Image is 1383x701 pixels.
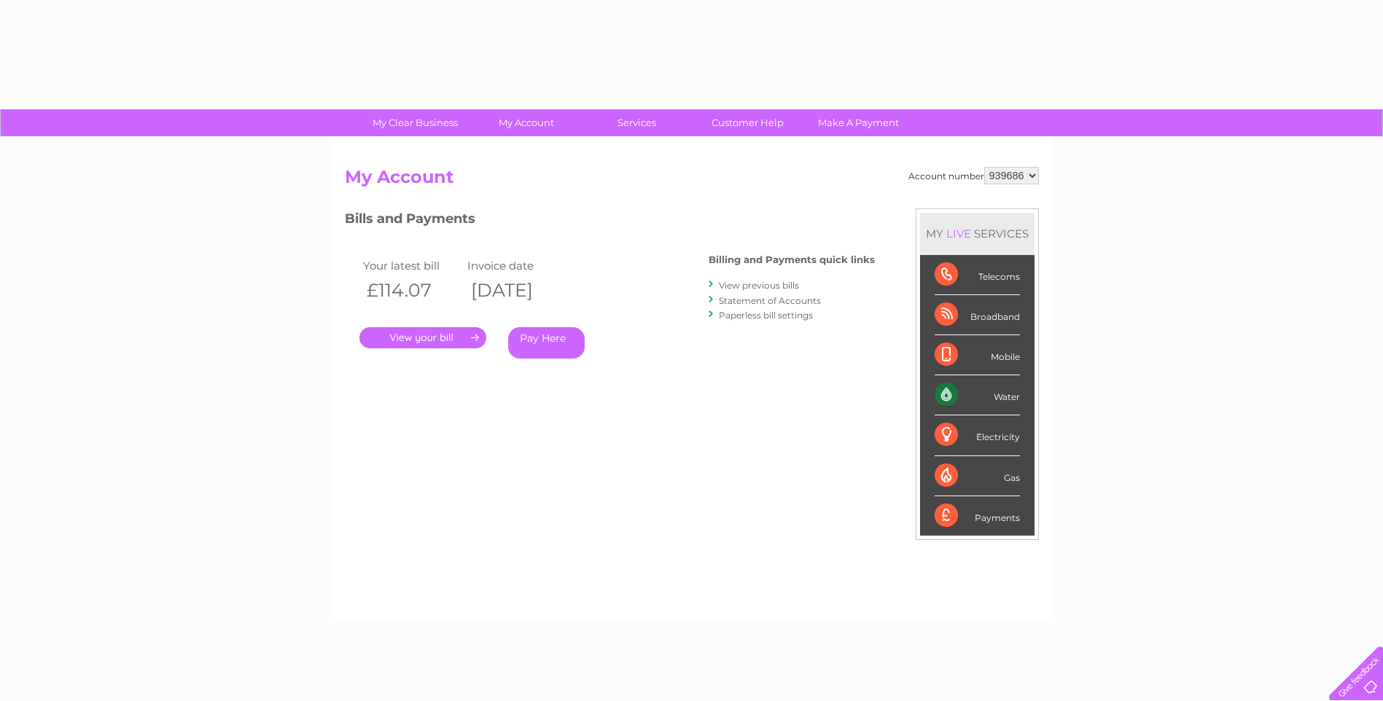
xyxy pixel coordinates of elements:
[719,310,813,321] a: Paperless bill settings
[345,208,875,234] h3: Bills and Payments
[935,415,1020,455] div: Electricity
[935,375,1020,415] div: Water
[355,109,475,136] a: My Clear Business
[908,167,1039,184] div: Account number
[464,275,569,305] th: [DATE]
[798,109,919,136] a: Make A Payment
[943,227,974,240] div: LIVE
[719,280,799,291] a: View previous bills
[935,295,1020,335] div: Broadband
[466,109,586,136] a: My Account
[345,167,1039,195] h2: My Account
[359,327,486,348] a: .
[920,213,1035,254] div: MY SERVICES
[508,327,585,359] a: Pay Here
[935,456,1020,496] div: Gas
[719,295,821,306] a: Statement of Accounts
[709,254,875,265] h4: Billing and Payments quick links
[687,109,808,136] a: Customer Help
[935,335,1020,375] div: Mobile
[359,256,464,275] td: Your latest bill
[935,496,1020,536] div: Payments
[464,256,569,275] td: Invoice date
[359,275,464,305] th: £114.07
[935,255,1020,295] div: Telecoms
[577,109,697,136] a: Services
